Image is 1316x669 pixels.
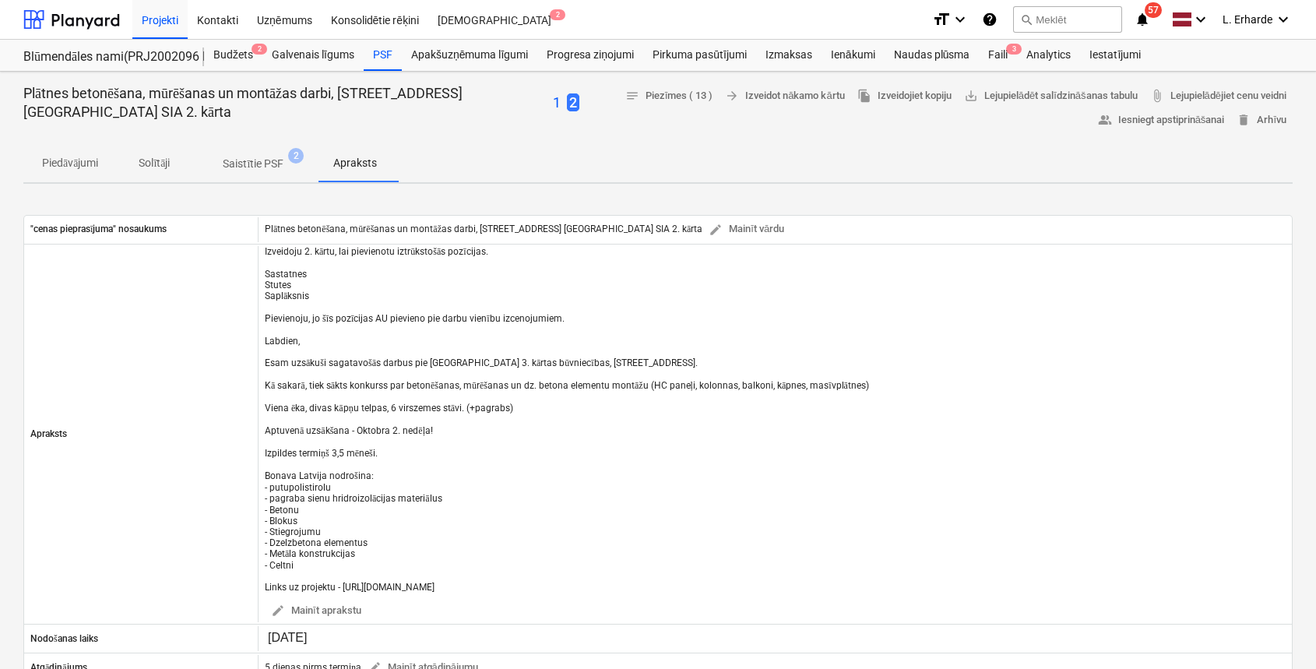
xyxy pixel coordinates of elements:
[932,10,951,29] i: format_size
[643,40,756,71] a: Pirkuma pasūtījumi
[625,89,639,103] span: notes
[402,40,537,71] a: Apakšuzņēmuma līgumi
[23,84,547,121] p: Plātnes betonēšana, mūrēšanas un montāžas darbi, [STREET_ADDRESS] [GEOGRAPHIC_DATA] SIA 2. kārta
[1098,113,1112,127] span: people_alt
[288,148,304,164] span: 2
[553,93,561,112] p: 1
[982,10,998,29] i: Zināšanu pamats
[979,40,1017,71] a: Faili3
[42,155,98,171] p: Piedāvājumi
[1191,10,1210,29] i: keyboard_arrow_down
[265,246,869,593] div: Izveidoju 2. kārtu, lai pievienotu iztrūkstošās pozīcijas. Sastatnes Stutes Saplāksnis Pievienoju...
[265,599,368,623] button: Mainīt aprakstu
[550,9,565,20] span: 2
[625,87,713,105] span: Piezīmes ( 13 )
[964,89,978,103] span: save_alt
[30,223,167,236] p: "cenas pieprasījuma" nosaukums
[851,84,958,108] button: Izveidojiet kopiju
[1237,111,1286,129] span: Arhīvu
[30,632,98,646] p: Nodošanas laiks
[719,84,850,108] button: Izveidot nākamo kārtu
[709,223,723,237] span: edit
[1017,40,1080,71] a: Analytics
[364,40,402,71] a: PSF
[271,604,285,618] span: edit
[265,217,790,241] div: Plātnes betonēšana, mūrēšanas un montāžas darbi, [STREET_ADDRESS] [GEOGRAPHIC_DATA] SIA 2. kārta
[1135,10,1150,29] i: notifications
[567,93,579,113] button: 2
[1150,89,1164,103] span: attach_file
[23,49,185,65] div: Blūmendāles nami(PRJ2002096 Prūšu 3 kārta) - 2601984
[30,428,67,441] p: Apraksts
[1150,87,1286,105] span: Lejupielādējiet cenu veidni
[1098,111,1225,129] span: Iesniegt apstiprināšanai
[1237,113,1251,127] span: delete
[822,40,885,71] a: Ienākumi
[1145,2,1162,18] span: 57
[252,44,267,55] span: 2
[756,40,822,71] a: Izmaksas
[1080,40,1150,71] a: Iestatījumi
[1092,108,1231,132] button: Iesniegt apstiprināšanai
[271,602,361,620] span: Mainīt aprakstu
[1144,84,1293,108] a: Lejupielādējiet cenu veidni
[958,84,1144,108] a: Lejupielādēt salīdzināšanas tabulu
[725,89,739,103] span: arrow_forward
[709,220,784,238] span: Mainīt vārdu
[135,155,173,171] p: Solītāji
[1006,44,1022,55] span: 3
[204,40,262,71] a: Budžets2
[553,93,561,113] button: 1
[1020,13,1033,26] span: search
[1013,6,1122,33] button: Meklēt
[1223,13,1272,26] span: L. Erharde
[857,89,871,103] span: file_copy
[265,628,338,650] input: Mainīt
[964,87,1138,105] span: Lejupielādēt salīdzināšanas tabulu
[1274,10,1293,29] i: keyboard_arrow_down
[567,93,579,111] span: 2
[333,155,377,171] p: Apraksts
[537,40,643,71] a: Progresa ziņojumi
[951,10,969,29] i: keyboard_arrow_down
[1230,108,1293,132] button: Arhīvu
[1238,594,1316,669] iframe: Chat Widget
[979,40,1017,71] div: Faili
[223,156,283,172] p: Saistītie PSF
[702,217,790,241] button: Mainīt vārdu
[204,40,262,71] div: Budžets
[725,87,844,105] span: Izveidot nākamo kārtu
[885,40,980,71] a: Naudas plūsma
[857,87,952,105] span: Izveidojiet kopiju
[619,84,720,108] button: Piezīmes ( 13 )
[262,40,364,71] a: Galvenais līgums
